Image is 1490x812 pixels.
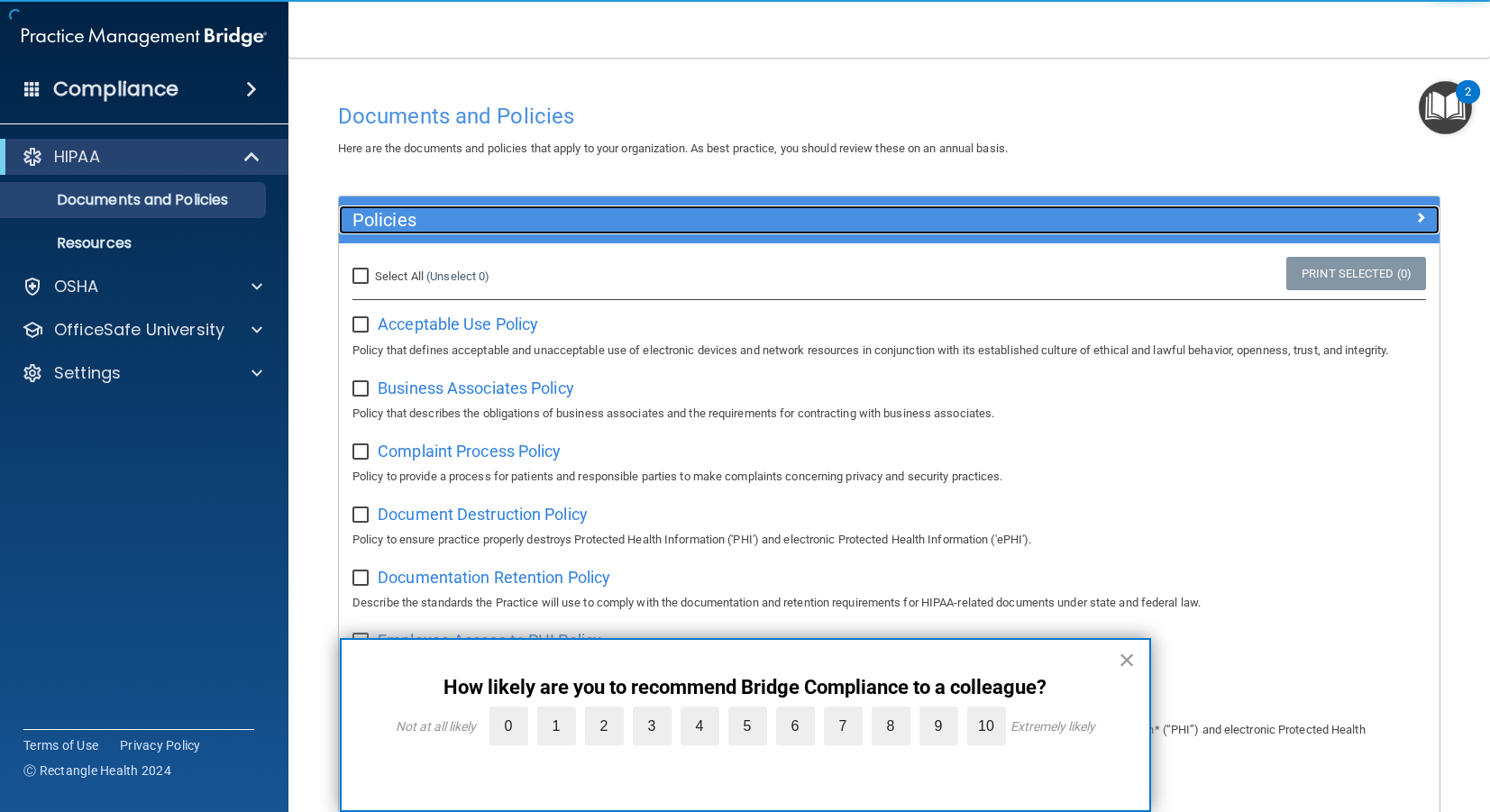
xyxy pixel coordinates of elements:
span: Documentation Retention Policy [378,568,610,587]
span: Ⓒ Rectangle Health 2024 [23,762,171,780]
p: Documents and Policies [12,191,258,209]
label: 1 [537,707,576,745]
button: Close [1119,645,1136,674]
span: Select All [375,269,424,283]
p: Policy that describes the obligations of business associates and the requirements for contracting... [352,403,1426,424]
a: Privacy Policy [120,736,201,754]
a: Print Selected (0) [1286,257,1426,290]
p: Settings [54,362,121,384]
label: 5 [728,707,767,745]
label: 2 [585,707,624,745]
label: 6 [776,707,815,745]
div: Not at all likely [396,719,476,734]
span: Acceptable Use Policy [378,315,538,333]
span: Employee Access to PHI Policy [378,631,601,650]
label: 7 [824,707,863,745]
span: Business Associates Policy [378,379,574,397]
p: Policy to provide a process for patients and responsible parties to make complaints concerning pr... [352,466,1426,488]
a: Terms of Use [23,736,98,754]
label: 10 [967,707,1006,745]
div: Extremely likely [1010,719,1095,734]
p: How likely are you to recommend Bridge Compliance to a colleague? [378,676,1113,699]
label: 8 [872,707,910,745]
label: 4 [681,707,719,745]
span: Complaint Process Policy [378,442,561,461]
p: OfficeSafe University [54,319,224,341]
button: Open Resource Center, 2 new notifications [1419,81,1472,134]
p: OSHA [54,276,99,297]
p: HIPAA [54,146,100,168]
p: Resources [12,234,258,252]
p: Policy that defines acceptable and unacceptable use of electronic devices and network resources i... [352,340,1426,361]
p: Describe the standards the Practice will use to comply with the documentation and retention requi... [352,592,1426,614]
span: Here are the documents and policies that apply to your organization. As best practice, you should... [338,141,1008,155]
h4: Compliance [53,77,178,102]
label: 9 [919,707,958,745]
label: 0 [489,707,528,745]
a: (Unselect 0) [426,269,489,283]
label: 3 [633,707,672,745]
iframe: Drift Widget Chat Controller [1178,684,1468,756]
h4: Documents and Policies [338,105,1440,128]
h5: Policies [352,210,1151,230]
img: PMB logo [22,19,267,55]
span: Document Destruction Policy [378,505,588,524]
p: Policy to ensure practice properly destroys Protected Health Information ('PHI') and electronic P... [352,529,1426,551]
div: 2 [1465,92,1471,115]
